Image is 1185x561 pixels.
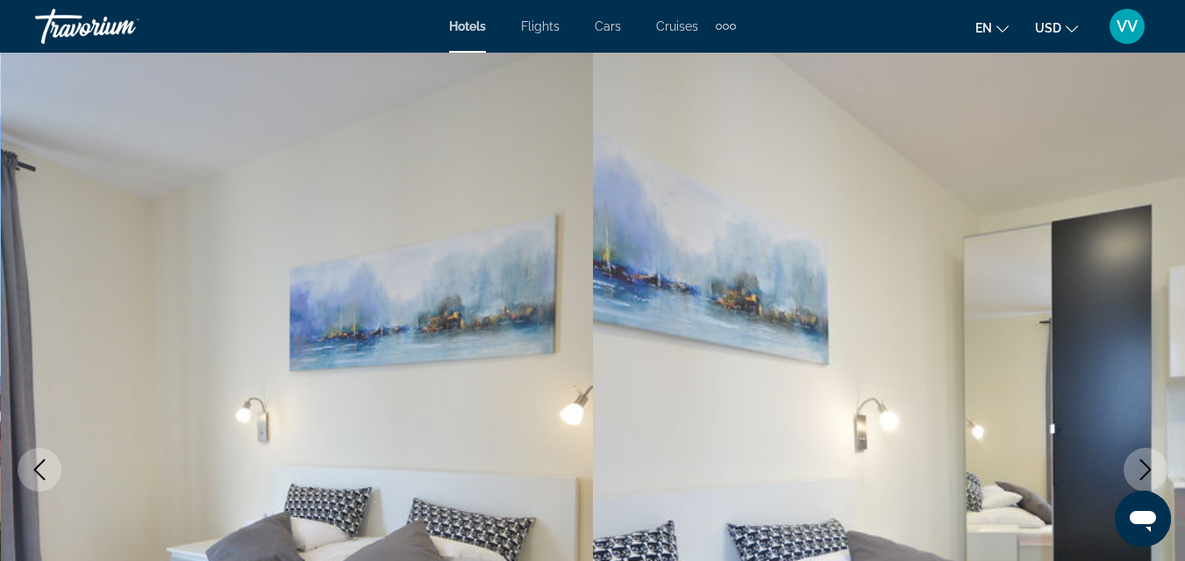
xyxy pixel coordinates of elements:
[1124,448,1167,492] button: Next image
[521,19,560,33] a: Flights
[1035,21,1061,35] span: USD
[716,12,736,40] button: Extra navigation items
[1104,8,1150,45] button: User Menu
[449,19,486,33] a: Hotels
[1115,491,1171,547] iframe: Button to launch messaging window
[1035,15,1078,40] button: Change currency
[975,15,1009,40] button: Change language
[18,448,61,492] button: Previous image
[975,21,992,35] span: en
[595,19,621,33] a: Cars
[1117,18,1138,35] span: VV
[656,19,698,33] a: Cruises
[35,4,211,49] a: Travorium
